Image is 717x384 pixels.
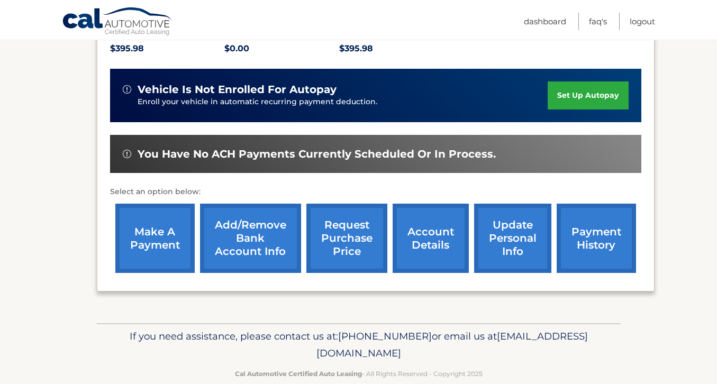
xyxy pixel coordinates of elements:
[393,204,469,273] a: account details
[630,13,655,30] a: Logout
[224,41,339,56] p: $0.00
[200,204,301,273] a: Add/Remove bank account info
[104,368,614,379] p: - All Rights Reserved - Copyright 2025
[306,204,387,273] a: request purchase price
[104,328,614,362] p: If you need assistance, please contact us at: or email us at
[110,41,225,56] p: $395.98
[339,41,454,56] p: $395.98
[123,150,131,158] img: alert-white.svg
[316,330,588,359] span: [EMAIL_ADDRESS][DOMAIN_NAME]
[524,13,566,30] a: Dashboard
[474,204,551,273] a: update personal info
[557,204,636,273] a: payment history
[338,330,432,342] span: [PHONE_NUMBER]
[138,148,496,161] span: You have no ACH payments currently scheduled or in process.
[138,83,337,96] span: vehicle is not enrolled for autopay
[548,81,628,109] a: set up autopay
[589,13,607,30] a: FAQ's
[115,204,195,273] a: make a payment
[62,7,173,38] a: Cal Automotive
[123,85,131,94] img: alert-white.svg
[138,96,548,108] p: Enroll your vehicle in automatic recurring payment deduction.
[235,370,362,378] strong: Cal Automotive Certified Auto Leasing
[110,186,641,198] p: Select an option below:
